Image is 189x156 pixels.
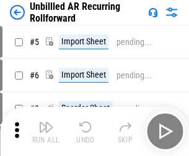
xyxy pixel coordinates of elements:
[59,35,108,49] div: Import Sheet
[116,38,152,47] div: pending...
[148,7,158,17] img: Support
[164,5,179,20] img: Settings menu
[30,1,143,24] div: Unbillled AR Recurring Rollforward
[30,70,39,80] span: # 6
[10,5,25,20] img: Back
[59,101,112,116] div: Reorder Sheet
[30,104,39,113] span: # 8
[30,37,39,47] span: # 5
[120,104,156,113] div: pending...
[116,71,152,80] div: pending...
[59,68,108,83] div: Import Sheet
